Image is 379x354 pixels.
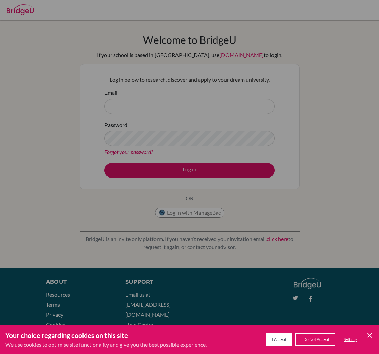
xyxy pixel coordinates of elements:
[5,341,207,349] p: We use cookies to optimise site functionality and give you the best possible experience.
[365,331,374,339] button: Save and close
[5,330,207,341] h3: Your choice regarding cookies on this site
[338,334,363,345] button: Settings
[344,337,357,342] span: Settings
[301,337,329,342] span: I Do Not Accept
[272,337,286,342] span: I Accept
[266,333,292,346] button: I Accept
[295,333,335,346] button: I Do Not Accept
